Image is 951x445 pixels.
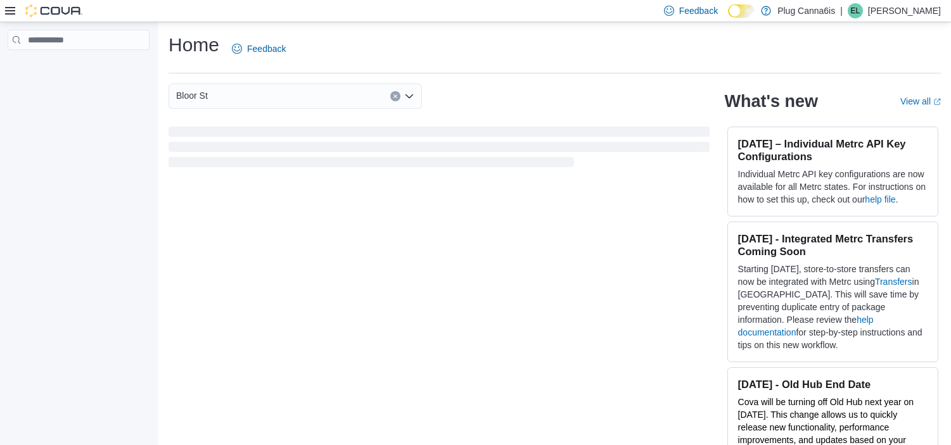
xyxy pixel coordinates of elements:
span: Feedback [679,4,718,17]
a: help file [865,194,895,204]
h2: What's new [725,91,818,111]
button: Clear input [390,91,400,101]
a: View allExternal link [900,96,941,106]
h3: [DATE] - Old Hub End Date [738,378,928,391]
span: Loading [169,129,710,170]
a: Feedback [227,36,291,61]
nav: Complex example [8,53,150,83]
h3: [DATE] - Integrated Metrc Transfers Coming Soon [738,232,928,258]
p: | [840,3,843,18]
a: help documentation [738,315,874,337]
img: Cova [25,4,82,17]
div: Emil Lebar [848,3,863,18]
p: Starting [DATE], store-to-store transfers can now be integrated with Metrc using in [GEOGRAPHIC_D... [738,263,928,351]
input: Dark Mode [728,4,755,18]
svg: External link [933,98,941,106]
h1: Home [169,32,219,58]
a: Transfers [875,277,912,287]
p: Individual Metrc API key configurations are now available for all Metrc states. For instructions ... [738,168,928,206]
button: Open list of options [404,91,414,101]
span: Feedback [247,42,286,55]
span: Bloor St [176,88,208,103]
span: EL [851,3,860,18]
p: [PERSON_NAME] [868,3,941,18]
h3: [DATE] – Individual Metrc API Key Configurations [738,137,928,163]
p: Plug Canna6is [777,3,835,18]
